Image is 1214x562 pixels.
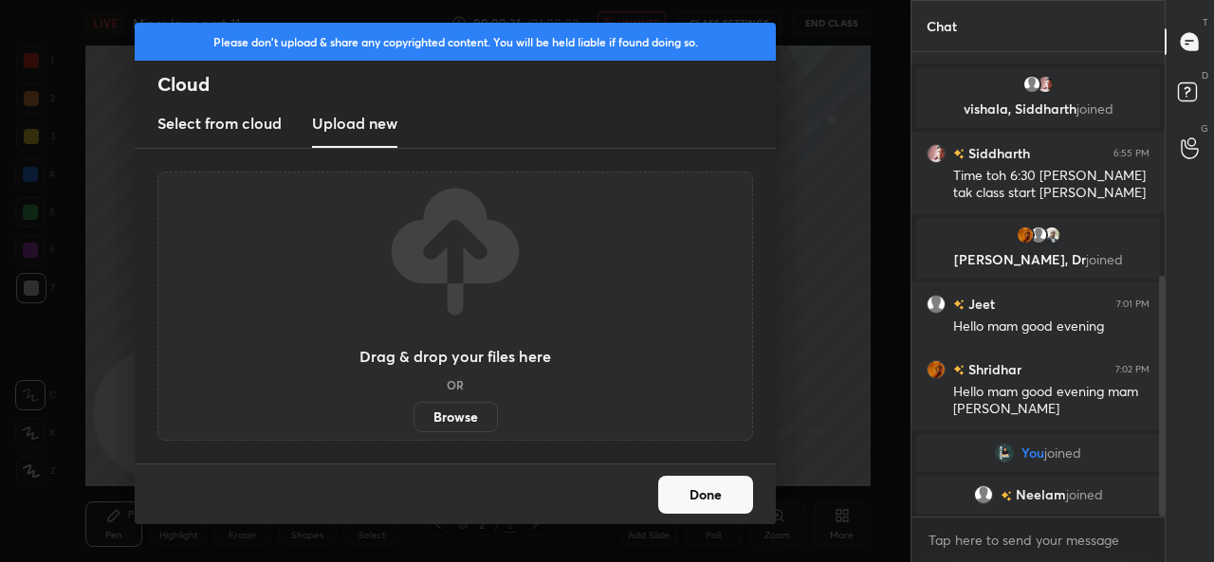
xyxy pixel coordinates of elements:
p: T [1203,15,1208,29]
span: joined [1066,487,1103,502]
img: 93e160f15b774e4da3065500d9fc3e2c.45219891_3 [927,144,946,163]
img: default.png [1029,226,1048,245]
h3: Select from cloud [157,112,282,135]
span: joined [1086,250,1123,268]
img: 16fc8399e35e4673a8d101a187aba7c3.jpg [995,444,1014,462]
p: D [1202,68,1208,82]
span: You [1021,445,1044,461]
div: grid [911,52,1165,517]
h2: Cloud [157,72,776,97]
p: Chat [911,1,972,51]
div: 6:55 PM [1113,148,1150,159]
img: 23f5ea6897054b72a3ff40690eb5decb.24043962_3 [1016,226,1035,245]
h3: Upload new [312,112,397,135]
h6: Siddharth [965,143,1030,163]
div: Hello mam good evening mam [PERSON_NAME] [953,383,1150,419]
h6: Jeet [965,294,995,314]
h3: Drag & drop your files here [359,349,551,364]
span: Neelam [1016,487,1066,502]
button: Done [658,476,753,514]
div: 7:02 PM [1115,364,1150,375]
span: joined [1076,100,1113,118]
img: default.png [1022,75,1041,94]
img: 93e160f15b774e4da3065500d9fc3e2c.45219891_3 [1036,75,1055,94]
img: default.png [927,295,946,314]
img: no-rating-badge.077c3623.svg [1001,491,1012,501]
p: G [1201,121,1208,136]
p: vishala, Siddharth [928,101,1149,117]
img: 23f5ea6897054b72a3ff40690eb5decb.24043962_3 [927,360,946,379]
img: default.png [974,485,993,504]
div: Time toh 6:30 [PERSON_NAME] tak class start [PERSON_NAME] [953,167,1150,203]
img: no-rating-badge.077c3623.svg [953,365,965,375]
img: 3 [1042,226,1061,245]
span: joined [1044,445,1081,461]
div: Hello mam good evening [953,317,1150,336]
p: [PERSON_NAME], Dr [928,252,1149,267]
img: no-rating-badge.077c3623.svg [953,299,965,310]
div: Please don't upload & share any copyrighted content. You will be held liable if found doing so. [135,23,776,61]
h5: OR [447,379,464,390]
h6: Shridhar [965,359,1021,379]
img: no-rating-badge.077c3623.svg [953,149,965,159]
div: 7:01 PM [1116,299,1150,310]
